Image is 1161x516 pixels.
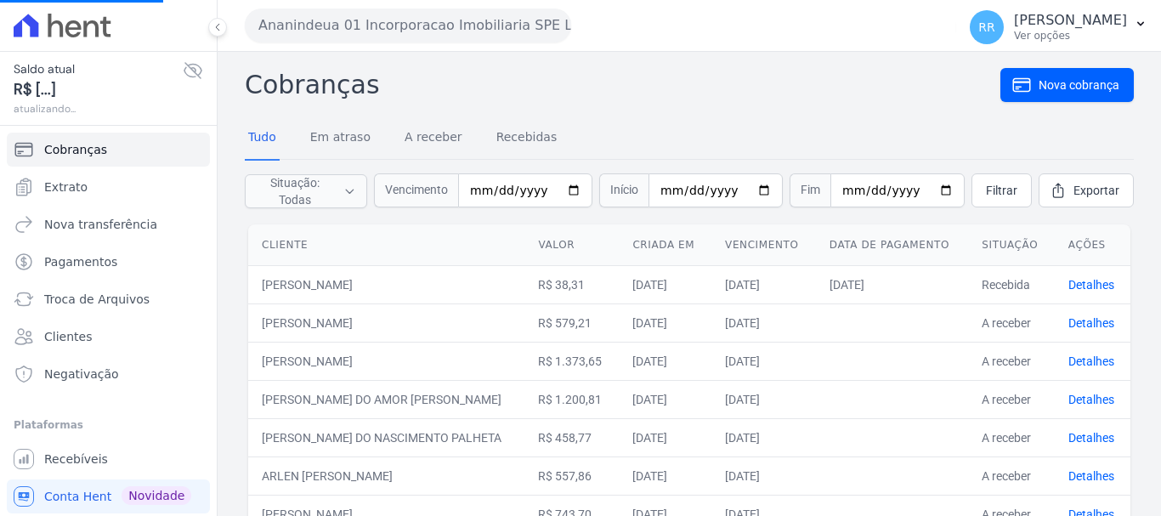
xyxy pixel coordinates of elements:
[619,303,711,342] td: [DATE]
[619,265,711,303] td: [DATE]
[14,60,183,78] span: Saldo atual
[619,418,711,456] td: [DATE]
[1073,182,1119,199] span: Exportar
[1014,29,1127,43] p: Ver opções
[248,456,524,495] td: ARLEN [PERSON_NAME]
[248,224,524,266] th: Cliente
[44,141,107,158] span: Cobranças
[14,78,183,101] span: R$ [...]
[711,303,816,342] td: [DATE]
[7,479,210,513] a: Conta Hent Novidade
[619,456,711,495] td: [DATE]
[711,380,816,418] td: [DATE]
[524,380,619,418] td: R$ 1.200,81
[1068,354,1114,368] a: Detalhes
[307,116,374,161] a: Em atraso
[790,173,830,207] span: Fim
[711,342,816,380] td: [DATE]
[44,488,111,505] span: Conta Hent
[7,207,210,241] a: Nova transferência
[968,342,1054,380] td: A receber
[7,282,210,316] a: Troca de Arquivos
[44,366,119,383] span: Negativação
[44,451,108,468] span: Recebíveis
[248,342,524,380] td: [PERSON_NAME]
[14,415,203,435] div: Plataformas
[978,21,994,33] span: RR
[1000,68,1134,102] a: Nova cobrança
[599,173,648,207] span: Início
[7,133,210,167] a: Cobranças
[1055,224,1130,266] th: Ações
[401,116,466,161] a: A receber
[1068,316,1114,330] a: Detalhes
[711,224,816,266] th: Vencimento
[956,3,1161,51] button: RR [PERSON_NAME] Ver opções
[44,179,88,196] span: Extrato
[248,303,524,342] td: [PERSON_NAME]
[816,224,969,266] th: Data de pagamento
[524,456,619,495] td: R$ 557,86
[1068,278,1114,292] a: Detalhes
[44,216,157,233] span: Nova transferência
[524,303,619,342] td: R$ 579,21
[7,357,210,391] a: Negativação
[968,224,1054,266] th: Situação
[816,265,969,303] td: [DATE]
[711,456,816,495] td: [DATE]
[44,253,117,270] span: Pagamentos
[44,291,150,308] span: Troca de Arquivos
[245,65,1000,104] h2: Cobranças
[122,486,191,505] span: Novidade
[968,265,1054,303] td: Recebida
[524,342,619,380] td: R$ 1.373,65
[711,418,816,456] td: [DATE]
[524,265,619,303] td: R$ 38,31
[524,418,619,456] td: R$ 458,77
[968,456,1054,495] td: A receber
[1014,12,1127,29] p: [PERSON_NAME]
[14,101,183,116] span: atualizando...
[1068,393,1114,406] a: Detalhes
[245,9,571,43] button: Ananindeua 01 Incorporacao Imobiliaria SPE LTDA
[1039,77,1119,94] span: Nova cobrança
[968,380,1054,418] td: A receber
[524,224,619,266] th: Valor
[493,116,561,161] a: Recebidas
[968,418,1054,456] td: A receber
[256,174,333,208] span: Situação: Todas
[245,116,280,161] a: Tudo
[248,380,524,418] td: [PERSON_NAME] DO AMOR [PERSON_NAME]
[7,442,210,476] a: Recebíveis
[7,245,210,279] a: Pagamentos
[245,174,367,208] button: Situação: Todas
[1068,469,1114,483] a: Detalhes
[711,265,816,303] td: [DATE]
[374,173,458,207] span: Vencimento
[7,320,210,354] a: Clientes
[248,265,524,303] td: [PERSON_NAME]
[1068,431,1114,445] a: Detalhes
[619,380,711,418] td: [DATE]
[248,418,524,456] td: [PERSON_NAME] DO NASCIMENTO PALHETA
[968,303,1054,342] td: A receber
[986,182,1017,199] span: Filtrar
[619,342,711,380] td: [DATE]
[619,224,711,266] th: Criada em
[44,328,92,345] span: Clientes
[1039,173,1134,207] a: Exportar
[971,173,1032,207] a: Filtrar
[7,170,210,204] a: Extrato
